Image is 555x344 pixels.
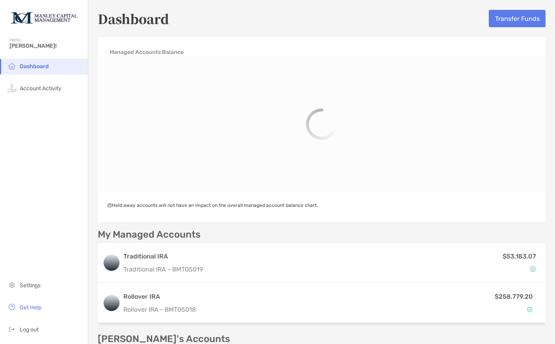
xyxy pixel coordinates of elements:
h3: Traditional IRA [123,252,203,261]
h5: Dashboard [98,9,169,28]
p: $53,183.07 [503,251,536,261]
img: Account Status icon [530,266,536,272]
span: [PERSON_NAME]! [9,43,83,49]
h4: Managed Accounts Balance [110,49,184,56]
span: Get Help [20,304,41,311]
img: activity icon [7,83,17,93]
span: Settings [20,282,41,289]
p: $258,779.20 [495,292,533,301]
p: [PERSON_NAME]'s Accounts [98,334,230,344]
img: household icon [7,61,17,71]
p: My Managed Accounts [98,230,201,240]
h3: Rollover IRA [123,292,385,301]
img: logout icon [7,324,17,334]
span: Account Activity [20,85,61,92]
span: Log out [20,326,39,333]
img: Zoe Logo [9,3,78,32]
img: Account Status icon [527,307,533,312]
span: Held away accounts will not have an impact on the overall managed account balance chart. [107,203,318,208]
img: get-help icon [7,302,17,312]
button: Transfer Funds [489,10,546,27]
p: Rollover IRA - 8MT05018 [123,305,385,314]
img: logo account [104,255,119,271]
img: logo account [104,295,119,311]
img: settings icon [7,280,17,290]
span: Dashboard [20,63,49,70]
p: Traditional IRA - 8MT05019 [123,264,203,274]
